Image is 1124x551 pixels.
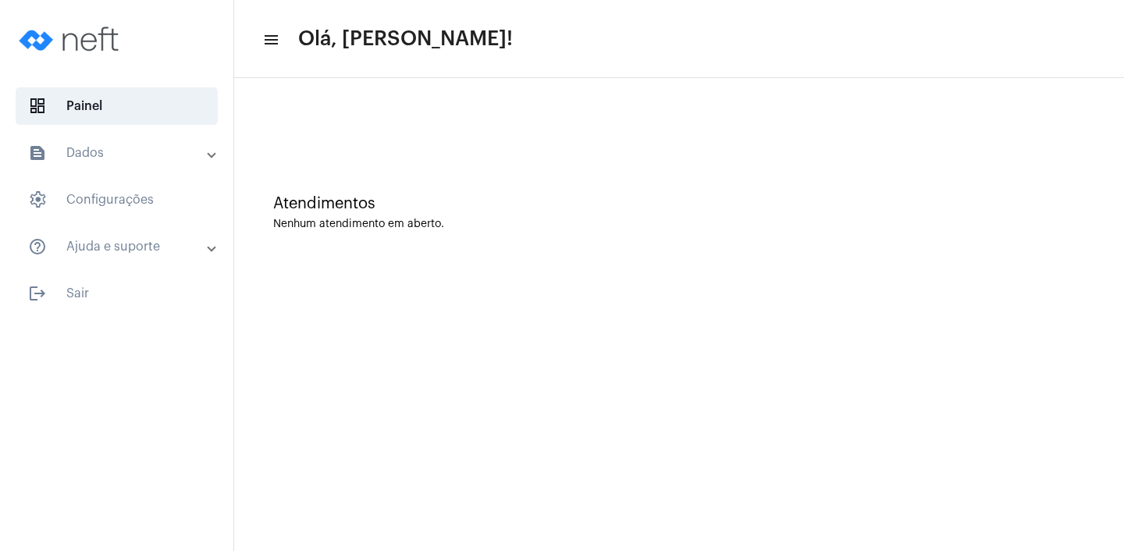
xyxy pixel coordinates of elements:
mat-expansion-panel-header: sidenav iconAjuda e suporte [9,228,233,265]
span: sidenav icon [28,190,47,209]
mat-icon: sidenav icon [28,284,47,303]
span: Sair [16,275,218,312]
div: Nenhum atendimento em aberto. [273,219,1085,230]
img: logo-neft-novo-2.png [12,8,130,70]
mat-expansion-panel-header: sidenav iconDados [9,134,233,172]
span: Painel [16,87,218,125]
mat-panel-title: Dados [28,144,208,162]
div: Atendimentos [273,195,1085,212]
mat-icon: sidenav icon [28,237,47,256]
span: Olá, [PERSON_NAME]! [298,27,513,52]
span: Configurações [16,181,218,219]
span: sidenav icon [28,97,47,116]
mat-icon: sidenav icon [262,30,278,49]
mat-panel-title: Ajuda e suporte [28,237,208,256]
mat-icon: sidenav icon [28,144,47,162]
